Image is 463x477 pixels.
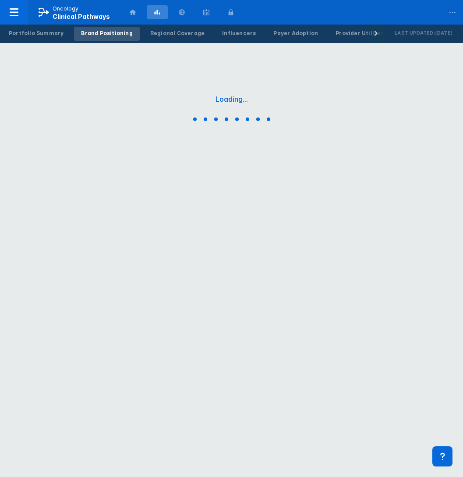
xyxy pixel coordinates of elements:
div: Influencers [222,29,256,37]
a: Influencers [215,27,263,41]
p: [DATE] [435,29,452,38]
p: Oncology [53,5,79,13]
a: Provider Utilization [329,27,399,41]
div: Loading... [216,95,248,103]
a: Brand Positioning [74,27,139,41]
div: Provider Utilization [336,29,392,37]
div: Payer Adoption [273,29,318,37]
div: Portfolio Summary [9,29,64,37]
div: ... [444,1,461,20]
a: Regional Coverage [143,27,212,41]
span: Clinical Pathways [53,13,110,20]
div: Regional Coverage [150,29,205,37]
a: Portfolio Summary [2,27,71,41]
a: Payer Adoption [266,27,325,41]
p: Last Updated: [395,29,435,38]
div: Contact Support [432,446,452,466]
div: Brand Positioning [81,29,132,37]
